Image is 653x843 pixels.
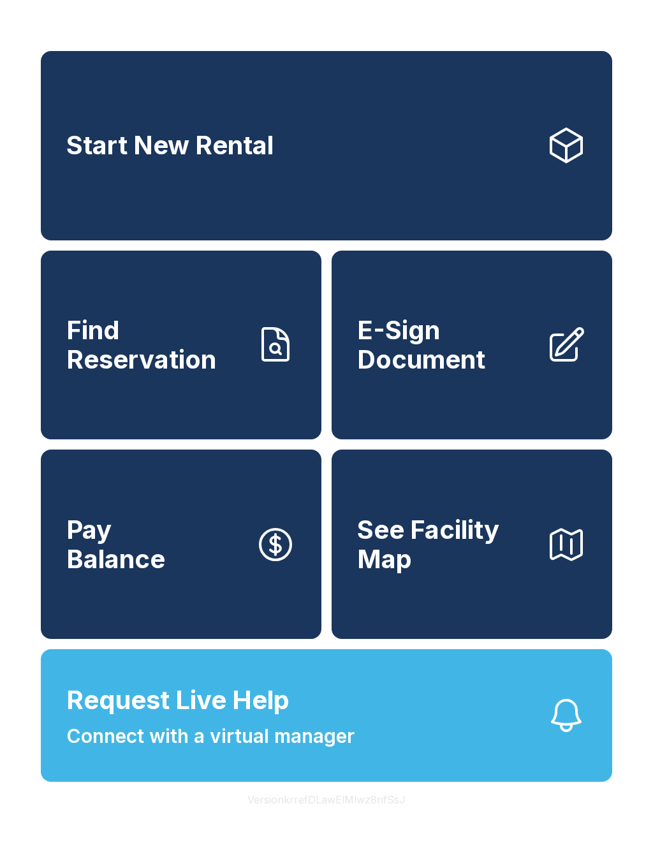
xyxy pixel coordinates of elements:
[41,251,321,440] a: Find Reservation
[66,681,290,719] span: Request Live Help
[41,450,321,639] button: PayBalance
[332,450,612,639] button: See Facility Map
[357,316,536,374] span: E-Sign Document
[237,782,416,817] button: VersionkrrefDLawElMlwz8nfSsJ
[66,722,355,751] span: Connect with a virtual manager
[41,649,612,782] button: Request Live HelpConnect with a virtual manager
[66,316,245,374] span: Find Reservation
[357,515,536,573] span: See Facility Map
[66,515,165,573] span: Pay Balance
[41,51,612,240] a: Start New Rental
[66,131,274,160] span: Start New Rental
[332,251,612,440] a: E-Sign Document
